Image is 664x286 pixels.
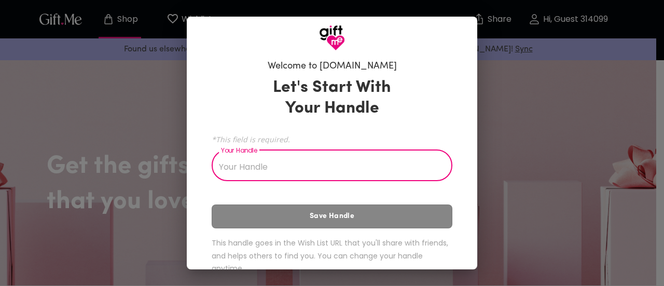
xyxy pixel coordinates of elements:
h6: This handle goes in the Wish List URL that you'll share with friends, and helps others to find yo... [212,237,452,275]
h3: Let's Start With Your Handle [260,77,404,119]
span: *This field is required. [212,134,452,144]
input: Your Handle [212,152,441,181]
h6: Welcome to [DOMAIN_NAME] [268,60,397,73]
img: GiftMe Logo [319,25,345,51]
